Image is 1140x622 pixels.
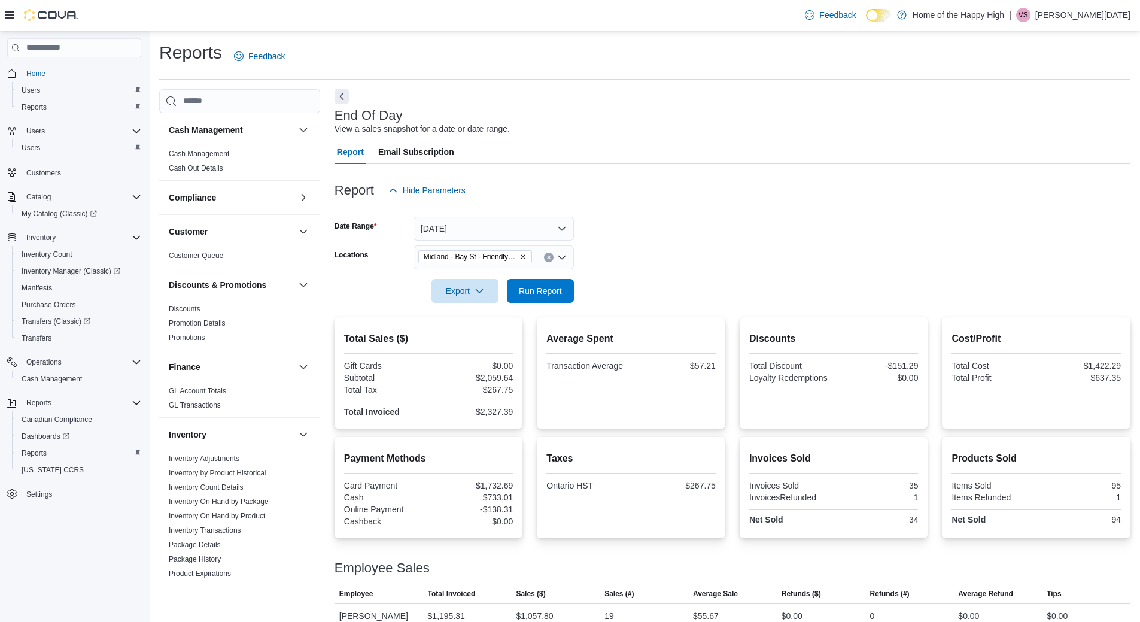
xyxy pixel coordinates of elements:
[169,318,226,328] span: Promotion Details
[749,332,919,346] h2: Discounts
[819,9,856,21] span: Feedback
[431,481,513,490] div: $1,732.69
[2,189,146,205] button: Catalog
[169,164,223,172] a: Cash Out Details
[604,589,634,599] span: Sales (#)
[749,493,831,502] div: InvoicesRefunded
[22,190,141,204] span: Catalog
[22,300,76,310] span: Purchase Orders
[169,279,294,291] button: Discounts & Promotions
[693,589,738,599] span: Average Sale
[169,555,221,563] a: Package History
[17,100,51,114] a: Reports
[870,589,910,599] span: Refunds (#)
[344,505,426,514] div: Online Payment
[17,83,141,98] span: Users
[951,361,1033,371] div: Total Cost
[22,165,141,180] span: Customers
[1039,481,1121,490] div: 95
[17,429,141,444] span: Dashboards
[431,373,513,383] div: $2,059.64
[12,371,146,387] button: Cash Management
[26,126,45,136] span: Users
[1039,373,1121,383] div: $637.35
[26,168,61,178] span: Customers
[344,361,426,371] div: Gift Cards
[339,589,373,599] span: Employee
[335,123,510,135] div: View a sales snapshot for a date or date range.
[22,415,92,424] span: Canadian Compliance
[2,163,146,181] button: Customers
[749,361,831,371] div: Total Discount
[22,266,120,276] span: Inventory Manager (Classic)
[1039,493,1121,502] div: 1
[17,412,97,427] a: Canadian Compliance
[169,333,205,342] span: Promotions
[229,44,290,68] a: Feedback
[2,395,146,411] button: Reports
[544,253,554,262] button: Clear input
[159,302,320,350] div: Discounts & Promotions
[169,387,226,395] a: GL Account Totals
[169,163,223,173] span: Cash Out Details
[24,9,78,21] img: Cova
[344,451,513,466] h2: Payment Methods
[169,251,223,260] a: Customer Queue
[169,401,221,409] a: GL Transactions
[169,305,200,313] a: Discounts
[22,230,141,245] span: Inventory
[17,207,141,221] span: My Catalog (Classic)
[17,264,141,278] span: Inventory Manager (Classic)
[169,454,239,463] span: Inventory Adjustments
[12,246,146,263] button: Inventory Count
[335,183,374,198] h3: Report
[169,469,266,477] a: Inventory by Product Historical
[335,222,377,231] label: Date Range
[22,166,66,180] a: Customers
[22,396,141,410] span: Reports
[431,407,513,417] div: $2,327.39
[169,226,294,238] button: Customer
[169,319,226,327] a: Promotion Details
[2,486,146,503] button: Settings
[12,205,146,222] a: My Catalog (Classic)
[335,250,369,260] label: Locations
[169,468,266,478] span: Inventory by Product Historical
[2,123,146,139] button: Users
[344,373,426,383] div: Subtotal
[169,124,294,136] button: Cash Management
[17,372,141,386] span: Cash Management
[169,526,241,535] a: Inventory Transactions
[344,385,426,395] div: Total Tax
[12,263,146,280] a: Inventory Manager (Classic)
[749,451,919,466] h2: Invoices Sold
[749,515,783,524] strong: Net Sold
[169,569,231,578] span: Product Expirations
[12,445,146,462] button: Reports
[749,373,831,383] div: Loyalty Redemptions
[22,448,47,458] span: Reports
[17,463,141,477] span: Washington CCRS
[159,147,320,180] div: Cash Management
[17,100,141,114] span: Reports
[344,332,513,346] h2: Total Sales ($)
[17,281,141,295] span: Manifests
[22,66,50,81] a: Home
[17,281,57,295] a: Manifests
[836,361,918,371] div: -$151.29
[7,60,141,534] nav: Complex example
[836,373,918,383] div: $0.00
[169,150,229,158] a: Cash Management
[519,253,527,260] button: Remove Midland - Bay St - Friendly Stranger from selection in this group
[439,279,491,303] span: Export
[296,278,311,292] button: Discounts & Promotions
[17,412,141,427] span: Canadian Compliance
[22,283,52,293] span: Manifests
[169,429,206,441] h3: Inventory
[403,184,466,196] span: Hide Parameters
[418,250,532,263] span: Midland - Bay St - Friendly Stranger
[22,143,40,153] span: Users
[12,296,146,313] button: Purchase Orders
[22,355,66,369] button: Operations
